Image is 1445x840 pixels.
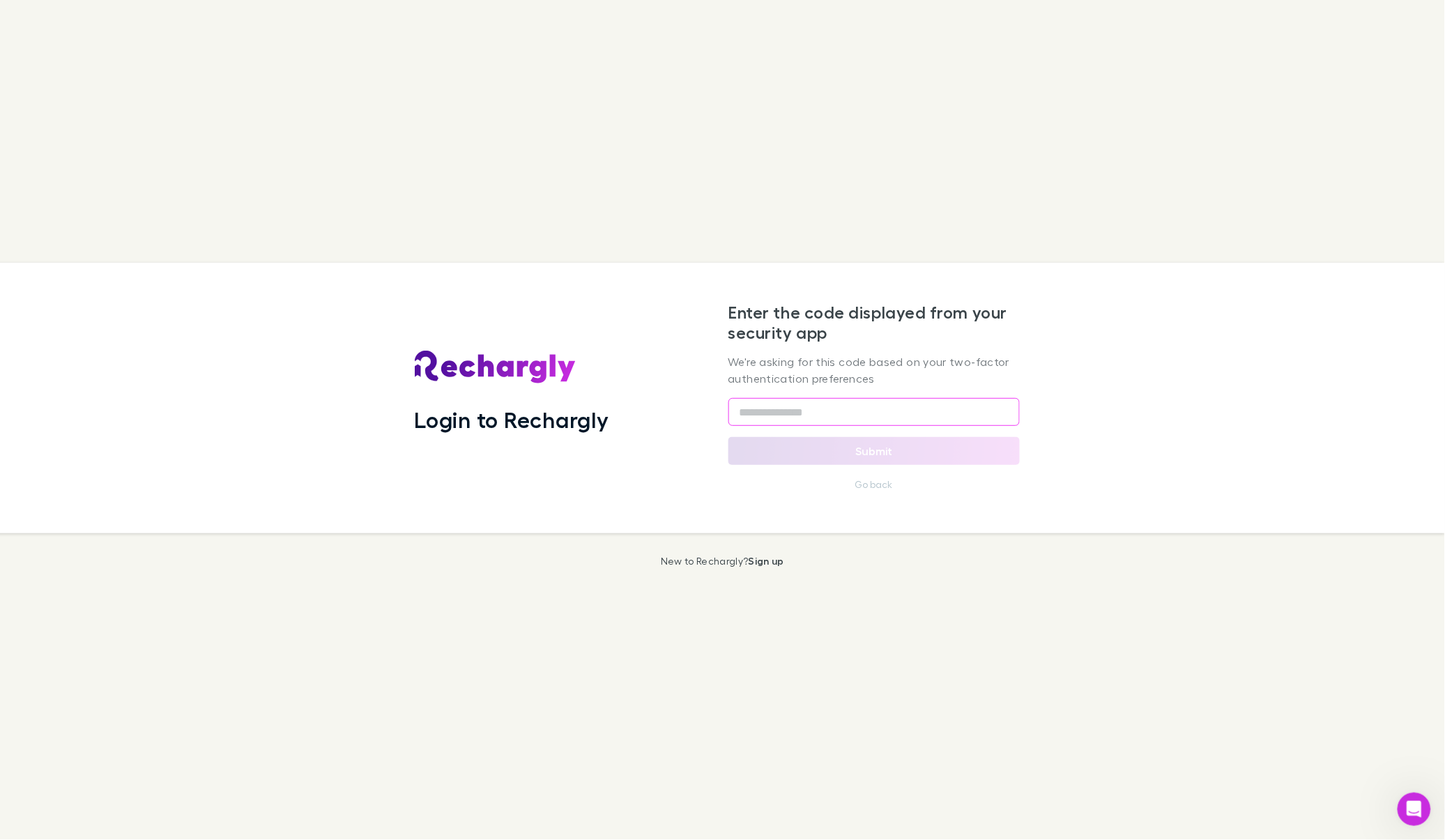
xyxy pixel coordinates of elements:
[847,476,901,493] button: Go back
[728,353,1020,387] p: We're asking for this code based on your two-factor authentication preferences
[415,406,609,433] h1: Login to Rechargly
[1398,793,1431,826] iframe: Intercom live chat
[728,303,1020,343] h2: Enter the code displayed from your security app
[415,351,576,384] img: Rechargly's Logo
[661,556,784,567] p: New to Rechargly?
[728,437,1020,465] button: Submit
[749,555,784,567] a: Sign up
